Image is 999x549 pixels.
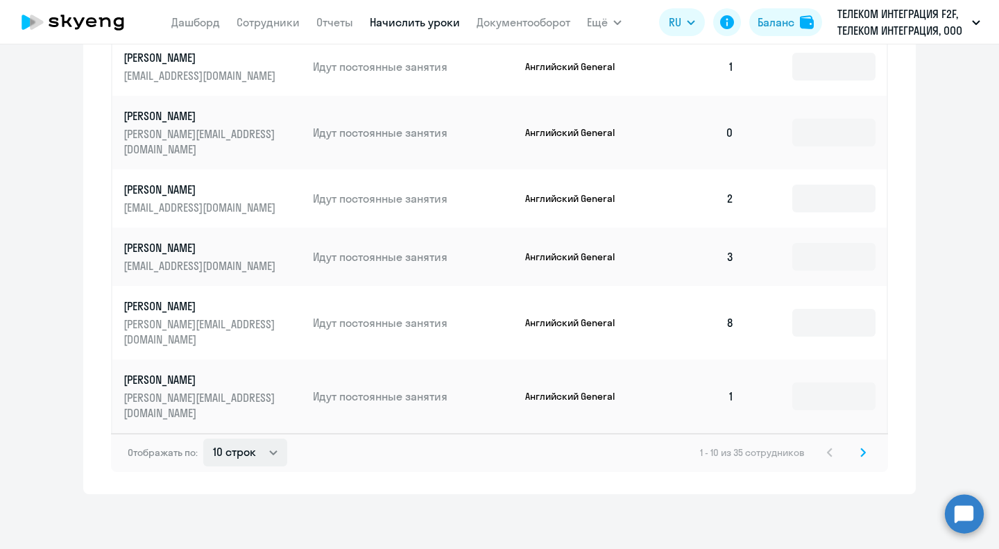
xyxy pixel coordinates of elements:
[313,249,514,264] p: Идут постоянные занятия
[749,8,822,36] button: Балансbalance
[477,15,570,29] a: Документооборот
[123,240,279,255] p: [PERSON_NAME]
[525,316,629,329] p: Английский General
[800,15,814,29] img: balance
[123,182,302,215] a: [PERSON_NAME][EMAIL_ADDRESS][DOMAIN_NAME]
[123,298,302,347] a: [PERSON_NAME][PERSON_NAME][EMAIL_ADDRESS][DOMAIN_NAME]
[313,315,514,330] p: Идут постоянные занятия
[313,59,514,74] p: Идут постоянные занятия
[313,191,514,206] p: Идут постоянные занятия
[830,6,987,39] button: ТЕЛЕКОМ ИНТЕГРАЦИЯ F2F, ТЕЛЕКОМ ИНТЕГРАЦИЯ, ООО
[123,108,279,124] p: [PERSON_NAME]
[587,14,608,31] span: Ещё
[123,372,279,387] p: [PERSON_NAME]
[123,298,279,314] p: [PERSON_NAME]
[313,125,514,140] p: Идут постоянные занятия
[123,68,279,83] p: [EMAIL_ADDRESS][DOMAIN_NAME]
[525,251,629,263] p: Английский General
[370,15,460,29] a: Начислить уроки
[128,446,198,459] span: Отображать по:
[700,446,805,459] span: 1 - 10 из 35 сотрудников
[123,200,279,215] p: [EMAIL_ADDRESS][DOMAIN_NAME]
[123,126,279,157] p: [PERSON_NAME][EMAIL_ADDRESS][DOMAIN_NAME]
[587,8,622,36] button: Ещё
[123,258,279,273] p: [EMAIL_ADDRESS][DOMAIN_NAME]
[123,50,279,65] p: [PERSON_NAME]
[525,192,629,205] p: Английский General
[648,228,745,286] td: 3
[659,8,705,36] button: RU
[648,96,745,169] td: 0
[316,15,353,29] a: Отчеты
[758,14,794,31] div: Баланс
[525,390,629,403] p: Английский General
[123,182,279,197] p: [PERSON_NAME]
[123,108,302,157] a: [PERSON_NAME][PERSON_NAME][EMAIL_ADDRESS][DOMAIN_NAME]
[648,286,745,360] td: 8
[123,372,302,421] a: [PERSON_NAME][PERSON_NAME][EMAIL_ADDRESS][DOMAIN_NAME]
[123,240,302,273] a: [PERSON_NAME][EMAIL_ADDRESS][DOMAIN_NAME]
[669,14,681,31] span: RU
[837,6,966,39] p: ТЕЛЕКОМ ИНТЕГРАЦИЯ F2F, ТЕЛЕКОМ ИНТЕГРАЦИЯ, ООО
[648,37,745,96] td: 1
[123,50,302,83] a: [PERSON_NAME][EMAIL_ADDRESS][DOMAIN_NAME]
[123,390,279,421] p: [PERSON_NAME][EMAIL_ADDRESS][DOMAIN_NAME]
[525,60,629,73] p: Английский General
[648,169,745,228] td: 2
[237,15,300,29] a: Сотрудники
[123,316,279,347] p: [PERSON_NAME][EMAIL_ADDRESS][DOMAIN_NAME]
[171,15,220,29] a: Дашборд
[313,389,514,404] p: Идут постоянные занятия
[525,126,629,139] p: Английский General
[648,360,745,433] td: 1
